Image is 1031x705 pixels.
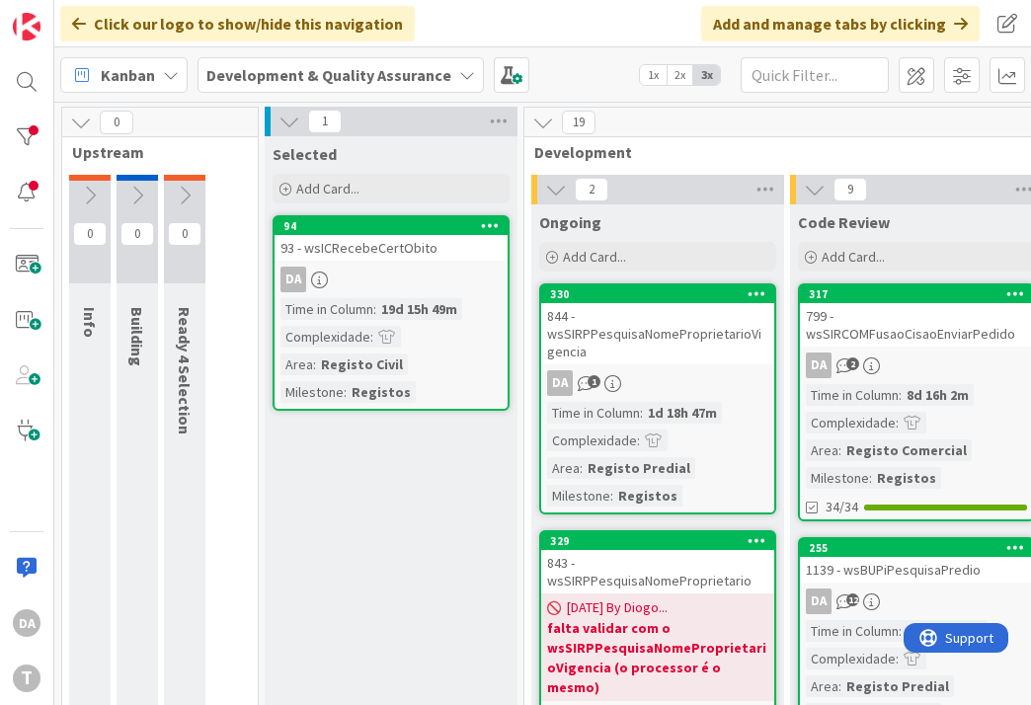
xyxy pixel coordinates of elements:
span: : [869,467,872,489]
div: DA [275,267,508,292]
div: Milestone [547,485,610,507]
a: 330844 - wsSIRPPesquisaNomeProprietarioVigenciaDATime in Column:1d 18h 47mComplexidade:Area:Regis... [539,283,776,514]
span: : [640,402,643,424]
div: 330 [541,285,774,303]
div: DA [13,609,40,637]
div: Time in Column [280,298,373,320]
span: 1x [640,65,667,85]
div: Complexidade [547,430,637,451]
span: Support [41,3,90,27]
span: : [370,326,373,348]
div: 843 - wsSIRPPesquisaNomeProprietario [541,550,774,593]
span: 0 [73,222,107,246]
span: : [896,648,899,669]
span: Selected [273,144,337,164]
span: : [344,381,347,403]
span: : [580,457,583,479]
span: 9 [833,178,867,201]
span: : [896,412,899,433]
span: 0 [168,222,201,246]
span: : [838,675,841,697]
div: Area [547,457,580,479]
div: DA [547,370,573,396]
div: 8d 16h 2m [902,384,974,406]
div: Click our logo to show/hide this navigation [60,6,415,41]
div: 329 [550,534,774,548]
span: : [899,384,902,406]
span: 2x [667,65,693,85]
span: Ready 4 Selection [175,307,195,434]
span: 1 [308,110,342,133]
span: 1 [588,375,600,388]
div: Complexidade [280,326,370,348]
span: 2 [575,178,608,201]
span: : [610,485,613,507]
span: Add Card... [296,180,359,197]
span: Add Card... [563,248,626,266]
div: Registo Predial [841,675,954,697]
div: Add and manage tabs by clicking [701,6,980,41]
span: Code Review [798,212,890,232]
div: 330844 - wsSIRPPesquisaNomeProprietarioVigencia [541,285,774,364]
span: : [838,439,841,461]
div: 329843 - wsSIRPPesquisaNomeProprietario [541,532,774,593]
div: Area [806,675,838,697]
div: 330 [550,287,774,301]
div: Milestone [806,467,869,489]
div: 1d 18h 47m [643,402,722,424]
div: Complexidade [806,648,896,669]
span: Upstream [72,142,233,162]
div: Registos [347,381,416,403]
b: falta validar com o wsSIRPPesquisaNomeProprietarioVigencia (o processor é o mesmo) [547,618,768,697]
span: : [313,353,316,375]
div: DA [806,352,832,378]
div: 93 - wsICRecebeCertObito [275,235,508,261]
div: Registo Predial [583,457,695,479]
span: Kanban [101,63,155,87]
span: : [637,430,640,451]
span: 2 [846,357,859,370]
span: 34/34 [826,497,858,517]
div: Complexidade [806,412,896,433]
span: Add Card... [822,248,885,266]
b: Development & Quality Assurance [206,65,451,85]
div: 12d 16h 53m [902,620,988,642]
div: T [13,665,40,692]
div: Time in Column [547,402,640,424]
div: Registo Comercial [841,439,972,461]
div: DA [280,267,306,292]
span: 19 [562,111,595,134]
div: 19d 15h 49m [376,298,462,320]
div: Time in Column [806,384,899,406]
span: : [899,620,902,642]
span: 3x [693,65,720,85]
img: Visit kanbanzone.com [13,13,40,40]
div: 844 - wsSIRPPesquisaNomeProprietarioVigencia [541,303,774,364]
span: 0 [100,111,133,134]
span: : [373,298,376,320]
div: 9493 - wsICRecebeCertObito [275,217,508,261]
span: Building [127,307,147,366]
div: Time in Column [806,620,899,642]
span: Info [80,307,100,338]
span: 0 [120,222,154,246]
div: Area [806,439,838,461]
div: 94 [283,219,508,233]
span: [DATE] By Diogo... [567,597,668,618]
div: Registos [613,485,682,507]
div: 329 [541,532,774,550]
div: Milestone [280,381,344,403]
div: Registo Civil [316,353,408,375]
div: Area [280,353,313,375]
span: Ongoing [539,212,601,232]
div: DA [541,370,774,396]
a: 9493 - wsICRecebeCertObitoDATime in Column:19d 15h 49mComplexidade:Area:Registo CivilMilestone:Re... [273,215,510,411]
div: DA [806,588,832,614]
input: Quick Filter... [741,57,889,93]
span: 12 [846,593,859,606]
div: Registos [872,467,941,489]
div: 94 [275,217,508,235]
